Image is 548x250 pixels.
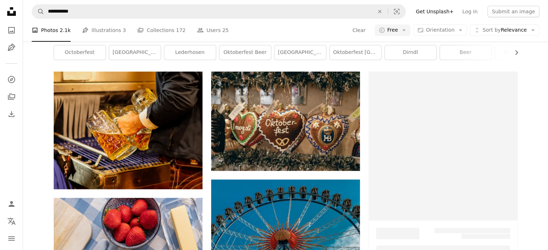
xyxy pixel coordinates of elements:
[32,4,406,19] form: Find visuals sitewide
[32,5,44,18] button: Search Unsplash
[388,5,405,18] button: Visual search
[54,72,202,189] img: a person in a mask pouring liquid into a container
[385,45,436,60] a: dirndl
[4,40,19,55] a: Illustrations
[54,45,106,60] a: octoberfest
[275,45,326,60] a: [GEOGRAPHIC_DATA]
[222,26,229,34] span: 25
[176,26,186,34] span: 172
[372,5,388,18] button: Clear
[211,72,360,171] img: a christmas tree decorated with ornaments
[4,72,19,87] a: Explore
[458,6,482,17] a: Log in
[426,27,454,33] span: Orientation
[4,231,19,246] button: Menu
[211,118,360,124] a: a christmas tree decorated with ornaments
[4,4,19,20] a: Home — Unsplash
[510,45,518,60] button: scroll list to the right
[495,45,547,60] a: german beer
[4,107,19,121] a: Download History
[109,45,161,60] a: [GEOGRAPHIC_DATA]
[482,27,500,33] span: Sort by
[482,27,527,34] span: Relevance
[54,127,202,133] a: a person in a mask pouring liquid into a container
[4,197,19,211] a: Log in / Sign up
[4,90,19,104] a: Collections
[352,24,366,36] button: Clear
[387,27,398,34] span: Free
[197,19,229,42] a: Users 25
[470,24,539,36] button: Sort byRelevance
[487,6,539,17] button: Submit an image
[123,26,126,34] span: 3
[413,24,467,36] button: Orientation
[330,45,381,60] a: oktoberfest [GEOGRAPHIC_DATA]
[164,45,216,60] a: lederhosen
[435,228,510,239] span: –– ––– ––– –– ––– – ––– ––– –––– – – –– ––– – – ––– –– –– –––– ––
[411,6,458,17] a: Get Unsplash+
[4,214,19,228] button: Language
[137,19,186,42] a: Collections 172
[375,24,411,36] button: Free
[4,23,19,37] a: Photos
[82,19,126,42] a: Illustrations 3
[219,45,271,60] a: oktoberfest beer
[440,45,491,60] a: beer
